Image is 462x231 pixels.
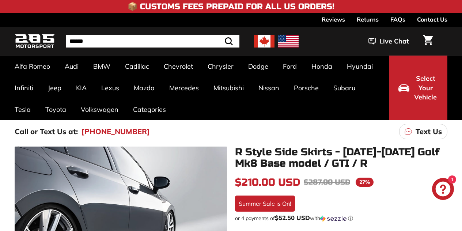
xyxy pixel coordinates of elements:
[235,147,447,169] h1: R Style Side Skirts - [DATE]-[DATE] Golf Mk8 Base model / GTI / R
[126,99,173,120] a: Categories
[15,33,55,50] img: Logo_285_Motorsport_areodynamics_components
[399,124,447,139] a: Text Us
[206,77,251,99] a: Mitsubishi
[419,29,437,54] a: Cart
[275,214,310,221] span: $52.50 USD
[7,56,57,77] a: Alfa Romeo
[241,56,276,77] a: Dodge
[15,126,78,137] p: Call or Text Us at:
[7,99,38,120] a: Tesla
[66,35,239,48] input: Search
[430,178,456,202] inbox-online-store-chat: Shopify online store chat
[128,2,334,11] h4: 📦 Customs Fees Prepaid for All US Orders!
[357,13,379,26] a: Returns
[73,99,126,120] a: Volkswagen
[200,56,241,77] a: Chrysler
[276,56,304,77] a: Ford
[126,77,162,99] a: Mazda
[69,77,94,99] a: KIA
[82,126,150,137] a: [PHONE_NUMBER]
[326,77,363,99] a: Subaru
[390,13,405,26] a: FAQs
[416,126,442,137] p: Text Us
[235,196,295,212] div: Summer Sale is On!
[359,32,419,50] button: Live Chat
[340,56,380,77] a: Hyundai
[304,178,350,187] span: $287.00 USD
[251,77,287,99] a: Nissan
[162,77,206,99] a: Mercedes
[235,215,447,222] div: or 4 payments of$52.50 USDwithSezzle Click to learn more about Sezzle
[7,77,41,99] a: Infiniti
[379,37,409,46] span: Live Chat
[86,56,118,77] a: BMW
[356,178,374,187] span: 27%
[304,56,340,77] a: Honda
[413,74,438,102] span: Select Your Vehicle
[156,56,200,77] a: Chevrolet
[38,99,73,120] a: Toyota
[322,13,345,26] a: Reviews
[320,215,346,222] img: Sezzle
[417,13,447,26] a: Contact Us
[57,56,86,77] a: Audi
[235,176,300,189] span: $210.00 USD
[94,77,126,99] a: Lexus
[235,215,447,222] div: or 4 payments of with
[287,77,326,99] a: Porsche
[389,56,447,120] button: Select Your Vehicle
[41,77,69,99] a: Jeep
[118,56,156,77] a: Cadillac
